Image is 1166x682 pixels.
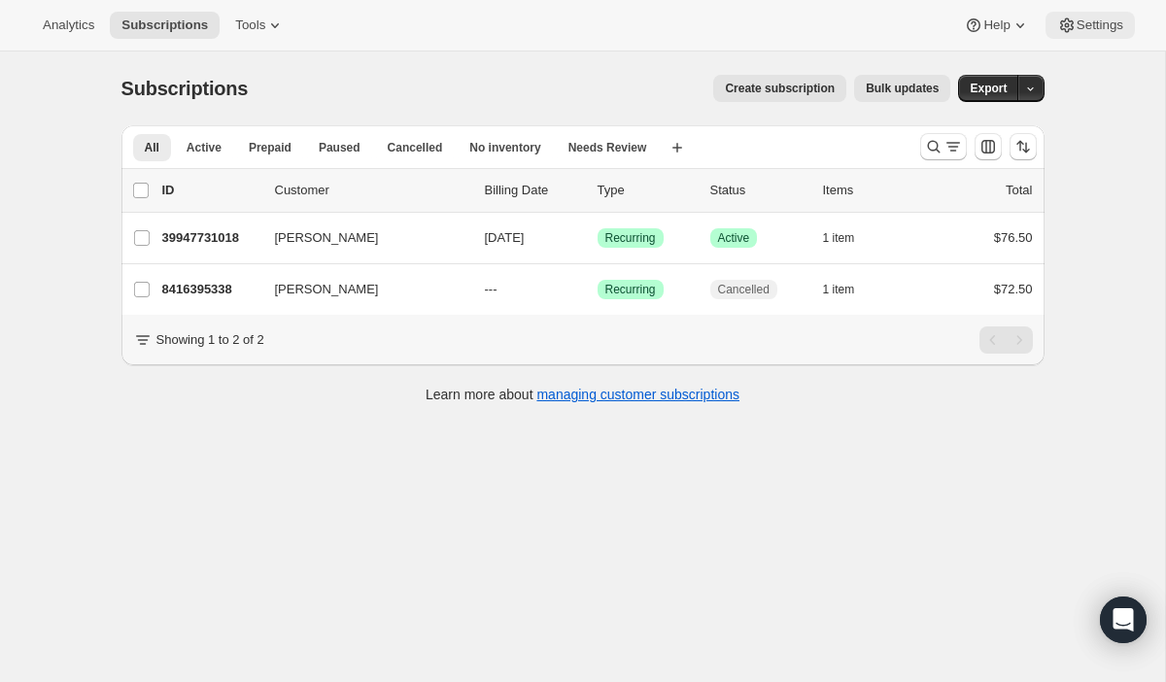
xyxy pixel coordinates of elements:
p: 39947731018 [162,228,259,248]
button: Help [952,12,1041,39]
p: Showing 1 to 2 of 2 [156,330,264,350]
span: Subscriptions [121,78,249,99]
p: ID [162,181,259,200]
div: Type [598,181,695,200]
button: Export [958,75,1018,102]
button: Customize table column order and visibility [975,133,1002,160]
span: No inventory [469,140,540,155]
span: Bulk updates [866,81,939,96]
button: [PERSON_NAME] [263,222,458,254]
span: Cancelled [388,140,443,155]
p: Billing Date [485,181,582,200]
span: Needs Review [568,140,647,155]
span: $76.50 [994,230,1033,245]
span: --- [485,282,497,296]
span: [DATE] [485,230,525,245]
span: [PERSON_NAME] [275,280,379,299]
span: Paused [319,140,360,155]
span: Active [187,140,222,155]
button: Tools [223,12,296,39]
div: Open Intercom Messenger [1100,597,1147,643]
span: Prepaid [249,140,291,155]
span: Recurring [605,282,656,297]
span: Analytics [43,17,94,33]
p: Learn more about [426,385,739,404]
span: All [145,140,159,155]
div: 39947731018[PERSON_NAME][DATE]SuccessRecurringSuccessActive1 item$76.50 [162,224,1033,252]
span: Recurring [605,230,656,246]
nav: Pagination [979,326,1033,354]
p: Total [1006,181,1032,200]
span: Help [983,17,1010,33]
a: managing customer subscriptions [536,387,739,402]
span: Subscriptions [121,17,208,33]
button: 1 item [823,276,876,303]
p: 8416395338 [162,280,259,299]
button: 1 item [823,224,876,252]
button: [PERSON_NAME] [263,274,458,305]
span: Export [970,81,1007,96]
div: IDCustomerBilling DateTypeStatusItemsTotal [162,181,1033,200]
span: Active [718,230,750,246]
p: Status [710,181,807,200]
div: Items [823,181,920,200]
button: Subscriptions [110,12,220,39]
button: Sort the results [1010,133,1037,160]
button: Create subscription [713,75,846,102]
button: Search and filter results [920,133,967,160]
p: Customer [275,181,469,200]
span: 1 item [823,282,855,297]
button: Settings [1046,12,1135,39]
span: Tools [235,17,265,33]
button: Create new view [662,134,693,161]
button: Bulk updates [854,75,950,102]
div: 8416395338[PERSON_NAME]---SuccessRecurringCancelled1 item$72.50 [162,276,1033,303]
button: Analytics [31,12,106,39]
span: Cancelled [718,282,770,297]
span: Create subscription [725,81,835,96]
span: $72.50 [994,282,1033,296]
span: Settings [1077,17,1123,33]
span: 1 item [823,230,855,246]
span: [PERSON_NAME] [275,228,379,248]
